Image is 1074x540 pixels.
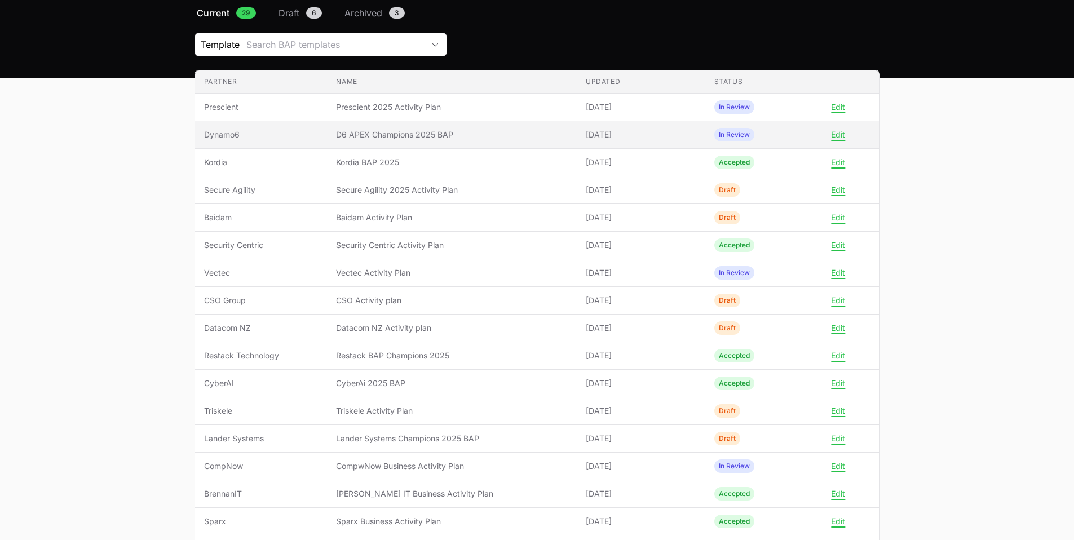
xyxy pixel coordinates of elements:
button: Edit [831,516,845,526]
span: [DATE] [586,322,696,334]
span: CyberAI [204,378,319,389]
button: Edit [831,157,845,167]
span: Draft [279,6,299,20]
button: Edit [831,240,845,250]
span: Secure Agility [204,184,319,196]
span: Sparx Business Activity Plan [336,516,568,527]
span: [DATE] [586,378,696,389]
button: Edit [831,433,845,444]
button: Edit [831,489,845,499]
span: Kordia BAP 2025 [336,157,568,168]
button: Edit [831,130,845,140]
a: Archived3 [342,6,407,20]
span: BrennanIT [204,488,319,499]
span: Security Centric [204,240,319,251]
th: Name [327,70,577,94]
span: Triskele Activity Plan [336,405,568,417]
button: Search BAP templates [240,33,447,56]
th: Updated [577,70,705,94]
span: [DATE] [586,184,696,196]
a: Draft6 [276,6,324,20]
span: Secure Agility 2025 Activity Plan [336,184,568,196]
span: Current [197,6,229,20]
span: Template [195,38,240,51]
button: Edit [831,323,845,333]
span: D6 APEX Champions 2025 BAP [336,129,568,140]
button: Edit [831,351,845,361]
span: [DATE] [586,516,696,527]
span: Baidam [204,212,319,223]
span: [DATE] [586,101,696,113]
th: Partner [195,70,328,94]
a: Current29 [195,6,258,20]
span: Vectec [204,267,319,278]
button: Edit [831,295,845,306]
span: CompwNow Business Activity Plan [336,461,568,472]
nav: Business Activity Plan Navigation navigation [195,6,880,20]
span: CSO Activity plan [336,295,568,306]
div: Search BAP templates [246,38,424,51]
span: Prescient [204,101,319,113]
span: Security Centric Activity Plan [336,240,568,251]
span: Lander Systems [204,433,319,444]
span: CSO Group [204,295,319,306]
section: Business Activity Plan Filters [195,33,880,56]
span: [DATE] [586,295,696,306]
span: Vectec Activity Plan [336,267,568,278]
button: Edit [831,185,845,195]
span: [DATE] [586,129,696,140]
span: [PERSON_NAME] IT Business Activity Plan [336,488,568,499]
button: Edit [831,461,845,471]
span: [DATE] [586,433,696,444]
span: 3 [389,7,405,19]
button: Edit [831,102,845,112]
span: [DATE] [586,157,696,168]
span: 6 [306,7,322,19]
button: Edit [831,268,845,278]
span: Sparx [204,516,319,527]
span: Baidam Activity Plan [336,212,568,223]
span: Kordia [204,157,319,168]
span: CompNow [204,461,319,472]
th: Status [705,70,834,94]
span: Archived [344,6,382,20]
span: Dynamo6 [204,129,319,140]
span: [DATE] [586,350,696,361]
span: Restack BAP Champions 2025 [336,350,568,361]
span: Prescient 2025 Activity Plan [336,101,568,113]
span: [DATE] [586,212,696,223]
span: CyberAi 2025 BAP [336,378,568,389]
span: [DATE] [586,405,696,417]
span: Datacom NZ [204,322,319,334]
span: [DATE] [586,461,696,472]
span: Lander Systems Champions 2025 BAP [336,433,568,444]
span: 29 [236,7,256,19]
span: Restack Technology [204,350,319,361]
span: Triskele [204,405,319,417]
span: Datacom NZ Activity plan [336,322,568,334]
button: Edit [831,378,845,388]
span: [DATE] [586,488,696,499]
button: Edit [831,213,845,223]
button: Edit [831,406,845,416]
span: [DATE] [586,240,696,251]
span: [DATE] [586,267,696,278]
